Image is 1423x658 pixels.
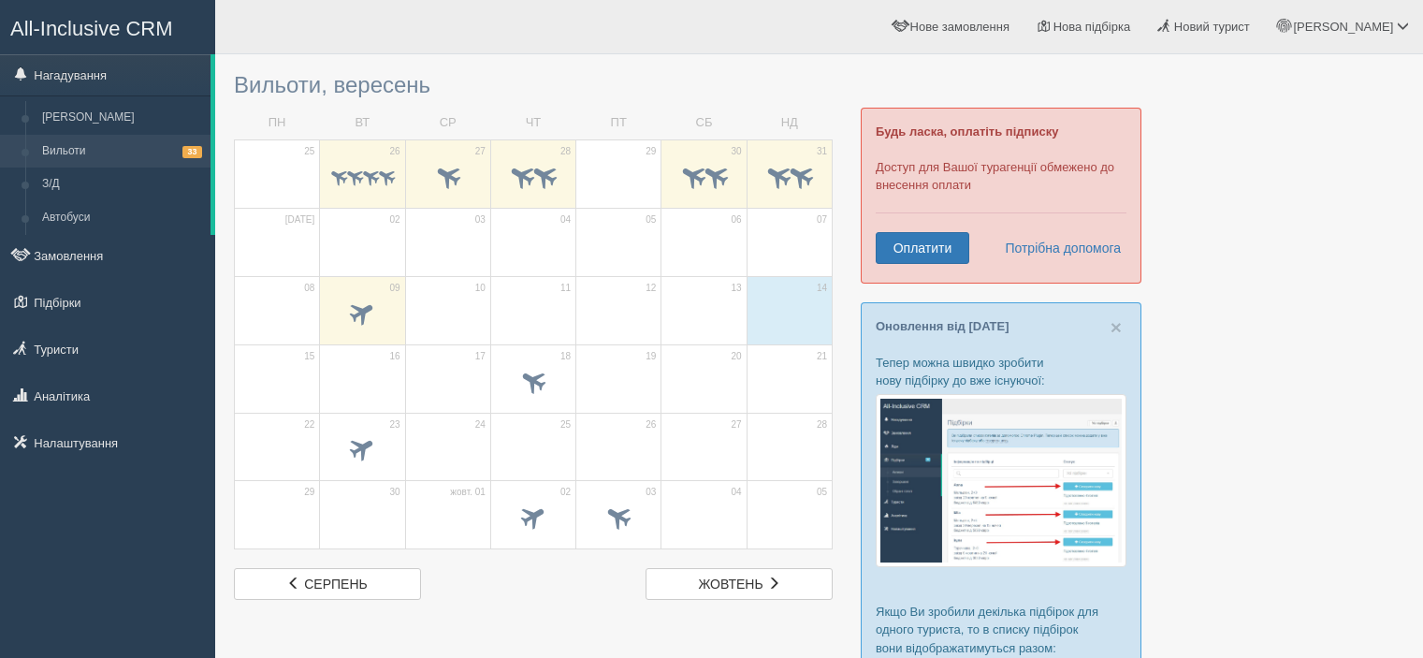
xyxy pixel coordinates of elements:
span: 25 [304,145,314,158]
td: НД [747,107,832,139]
span: 13 [732,282,742,295]
a: З/Д [34,168,211,201]
span: 21 [817,350,827,363]
span: 04 [560,213,571,227]
span: 04 [732,486,742,499]
span: 05 [646,213,656,227]
span: 09 [389,282,399,295]
td: СБ [661,107,747,139]
p: Якщо Ви зробили декілька підбірок для одного туриста, то в списку підбірок вони відображатимуться... [876,603,1126,656]
img: %D0%BF%D1%96%D0%B4%D0%B1%D1%96%D1%80%D0%BA%D0%B0-%D1%82%D1%83%D1%80%D0%B8%D1%81%D1%82%D1%83-%D1%8... [876,394,1126,567]
span: 22 [304,418,314,431]
span: серпень [304,577,367,592]
h3: Вильоти, вересень [234,73,833,97]
span: 14 [817,282,827,295]
span: 31 [817,145,827,158]
span: Нове замовлення [910,20,1009,34]
span: 15 [304,350,314,363]
span: 18 [560,350,571,363]
p: Тепер можна швидко зробити нову підбірку до вже існуючої: [876,354,1126,389]
span: 25 [560,418,571,431]
span: 16 [389,350,399,363]
span: 30 [389,486,399,499]
a: Вильоти33 [34,135,211,168]
span: 28 [560,145,571,158]
span: 29 [304,486,314,499]
span: 10 [475,282,486,295]
span: All-Inclusive CRM [10,17,173,40]
span: Новий турист [1174,20,1250,34]
span: 26 [646,418,656,431]
b: Будь ласка, оплатіть підписку [876,124,1058,139]
a: [PERSON_NAME] [34,101,211,135]
span: 26 [389,145,399,158]
a: Оновлення від [DATE] [876,319,1009,333]
span: 27 [475,145,486,158]
span: 08 [304,282,314,295]
button: Close [1111,317,1122,337]
a: All-Inclusive CRM [1,1,214,52]
a: серпень [234,568,421,600]
td: ПН [235,107,320,139]
span: 19 [646,350,656,363]
a: Оплатити [876,232,969,264]
td: СР [405,107,490,139]
a: Автобуси [34,201,211,235]
a: Потрібна допомога [993,232,1122,264]
span: 03 [646,486,656,499]
span: 05 [817,486,827,499]
span: 17 [475,350,486,363]
span: 24 [475,418,486,431]
span: 30 [732,145,742,158]
span: 12 [646,282,656,295]
span: 29 [646,145,656,158]
span: 20 [732,350,742,363]
span: [PERSON_NAME] [1293,20,1393,34]
span: 23 [389,418,399,431]
span: 27 [732,418,742,431]
td: ПТ [576,107,661,139]
span: × [1111,316,1122,338]
span: 11 [560,282,571,295]
span: 33 [182,146,202,158]
span: 03 [475,213,486,227]
div: Доступ для Вашої турагенції обмежено до внесення оплати [861,108,1141,284]
span: жовтень [699,577,763,592]
a: жовтень [646,568,833,600]
span: 28 [817,418,827,431]
span: 02 [560,486,571,499]
span: [DATE] [285,213,314,227]
td: ЧТ [490,107,575,139]
td: ВТ [320,107,405,139]
span: 02 [389,213,399,227]
span: Нова підбірка [1053,20,1131,34]
span: 07 [817,213,827,227]
span: 06 [732,213,742,227]
span: жовт. 01 [450,486,486,499]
